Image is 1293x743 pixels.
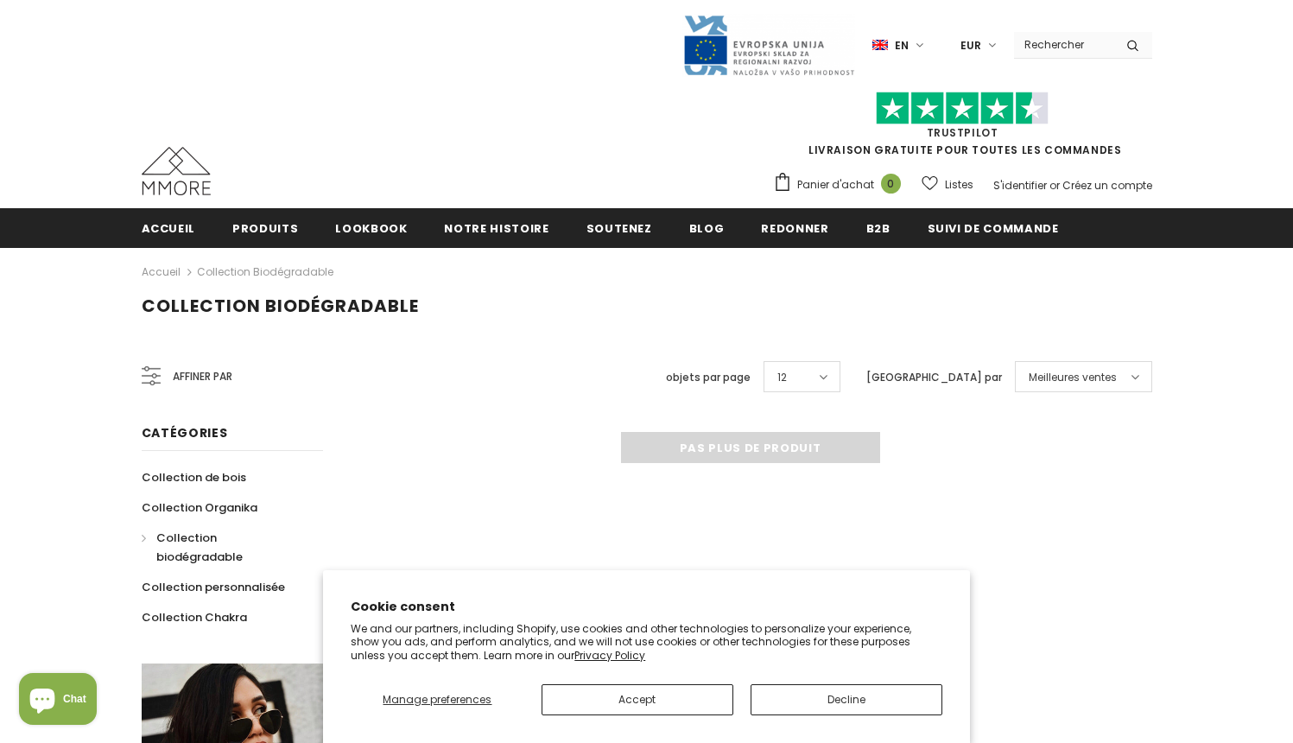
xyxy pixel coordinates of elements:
[773,99,1152,157] span: LIVRAISON GRATUITE POUR TOUTES LES COMMANDES
[1014,32,1113,57] input: Search Site
[928,220,1059,237] span: Suivi de commande
[960,37,981,54] span: EUR
[351,598,942,616] h2: Cookie consent
[866,220,891,237] span: B2B
[761,220,828,237] span: Redonner
[142,469,246,486] span: Collection de bois
[142,602,247,632] a: Collection Chakra
[689,220,725,237] span: Blog
[351,622,942,663] p: We and our partners, including Shopify, use cookies and other technologies to personalize your ex...
[866,208,891,247] a: B2B
[1062,178,1152,193] a: Créez un compte
[14,673,102,729] inbox-online-store-chat: Shopify online store chat
[444,220,548,237] span: Notre histoire
[197,264,333,279] a: Collection biodégradable
[142,220,196,237] span: Accueil
[1049,178,1060,193] span: or
[542,684,733,715] button: Accept
[751,684,942,715] button: Decline
[574,648,645,663] a: Privacy Policy
[881,174,901,194] span: 0
[689,208,725,247] a: Blog
[142,462,246,492] a: Collection de bois
[173,367,232,386] span: Affiner par
[761,208,828,247] a: Redonner
[142,499,257,516] span: Collection Organika
[586,208,652,247] a: soutenez
[335,208,407,247] a: Lookbook
[682,37,855,52] a: Javni Razpis
[142,294,419,318] span: Collection biodégradable
[682,14,855,77] img: Javni Razpis
[922,169,973,200] a: Listes
[777,369,787,386] span: 12
[895,37,909,54] span: en
[773,172,910,198] a: Panier d'achat 0
[872,38,888,53] img: i-lang-1.png
[142,262,181,283] a: Accueil
[142,579,285,595] span: Collection personnalisée
[797,176,874,194] span: Panier d'achat
[142,609,247,626] span: Collection Chakra
[444,208,548,247] a: Notre histoire
[945,176,973,194] span: Listes
[928,208,1059,247] a: Suivi de commande
[586,220,652,237] span: soutenez
[142,492,257,523] a: Collection Organika
[156,530,243,565] span: Collection biodégradable
[142,523,304,572] a: Collection biodégradable
[866,369,1002,386] label: [GEOGRAPHIC_DATA] par
[142,147,211,195] img: Cas MMORE
[993,178,1047,193] a: S'identifier
[666,369,751,386] label: objets par page
[232,208,298,247] a: Produits
[142,424,228,441] span: Catégories
[142,572,285,602] a: Collection personnalisée
[232,220,298,237] span: Produits
[383,692,491,707] span: Manage preferences
[142,208,196,247] a: Accueil
[876,92,1049,125] img: Faites confiance aux étoiles pilotes
[351,684,523,715] button: Manage preferences
[927,125,998,140] a: TrustPilot
[1029,369,1117,386] span: Meilleures ventes
[335,220,407,237] span: Lookbook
